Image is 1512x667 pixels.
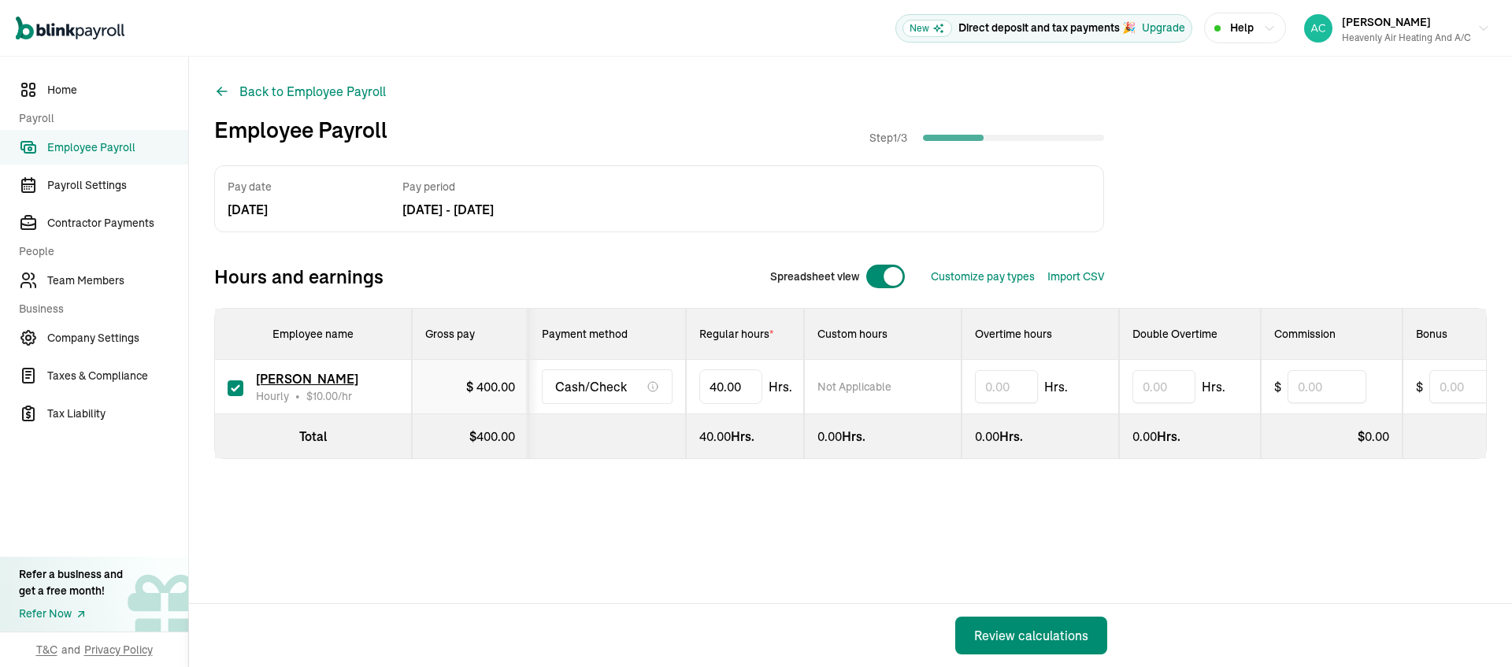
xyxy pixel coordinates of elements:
span: Regular hours [699,327,773,341]
p: Direct deposit and tax payments 🎉 [958,20,1136,36]
div: Total [228,427,398,446]
span: Employee Payroll [47,139,188,156]
span: Employee name [272,327,354,341]
span: Payroll Settings [47,177,188,194]
span: [DATE] [228,200,268,219]
span: Contractor Payments [47,215,188,232]
span: Not Applicable [817,379,891,395]
span: 400.00 [476,428,515,444]
div: Refer a business and get a free month! [19,566,123,599]
div: Hrs. [817,427,948,446]
span: Hours and earnings [214,264,384,289]
span: Help [1230,20,1254,36]
button: Upgrade [1142,20,1185,36]
span: People [19,243,179,260]
span: 0.00 [1132,428,1157,444]
span: [PERSON_NAME] [256,371,358,387]
span: [PERSON_NAME] [1342,15,1431,29]
span: Business [19,301,179,317]
iframe: Chat Widget [1159,34,1512,667]
div: Heavenly air Heating and a/c [1342,31,1471,45]
span: Home [47,82,188,98]
span: Pay period [402,179,565,195]
span: Pay date [228,179,390,195]
input: 0.00 [975,370,1038,403]
span: Company Settings [47,330,188,346]
span: Overtime hours [975,327,1052,341]
span: Hrs. [1044,377,1068,396]
span: Privacy Policy [84,642,153,658]
div: Custom hours [817,326,948,342]
span: • [295,388,300,404]
span: Step 1 / 3 [869,130,917,146]
button: Help [1204,13,1286,43]
button: Import CSV [1047,269,1104,285]
span: 10.00 [313,389,338,403]
nav: Global [16,6,124,51]
span: /hr [306,388,352,404]
button: Customize pay types [931,269,1035,285]
div: $ [466,377,515,396]
span: Spreadsheet view [770,269,859,285]
span: 0.00 [817,428,842,444]
span: [DATE] - [DATE] [402,200,565,219]
button: Back to Employee Payroll [214,82,386,101]
span: Payroll [19,110,179,127]
span: Hourly [256,388,289,404]
a: Refer Now [19,606,123,622]
div: Hrs. [1132,427,1247,446]
span: New [902,20,952,37]
div: Double Overtime [1132,326,1247,342]
input: TextInput [699,369,762,404]
span: 400.00 [476,379,515,395]
div: Hrs. [699,427,791,446]
h1: Employee Payroll [214,113,387,146]
input: 0.00 [1132,370,1195,403]
span: Tax Liability [47,406,188,422]
span: 40.00 [699,428,731,444]
span: 0.00 [975,428,999,444]
span: Hrs. [769,377,792,396]
button: [PERSON_NAME]Heavenly air Heating and a/c [1298,9,1496,48]
span: Payment method [542,327,628,341]
span: Team Members [47,272,188,289]
span: T&C [36,642,57,658]
div: $ [425,427,515,446]
span: Cash/Check [555,377,627,396]
span: $ [306,389,338,403]
div: Hrs. [975,427,1106,446]
button: Review calculations [955,617,1107,654]
span: Taxes & Compliance [47,368,188,384]
div: Review calculations [974,626,1088,645]
div: Gross pay [425,326,515,342]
